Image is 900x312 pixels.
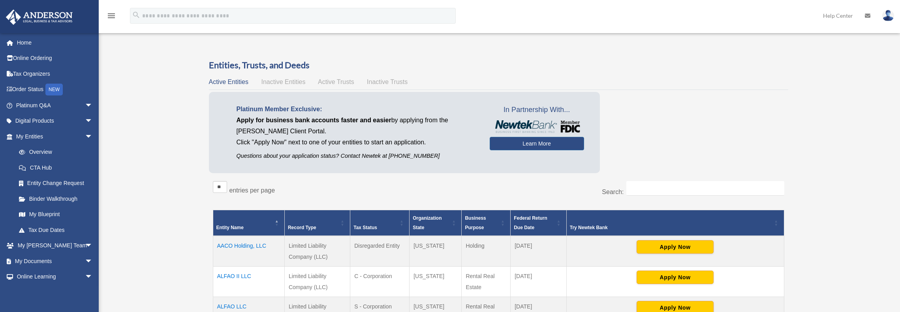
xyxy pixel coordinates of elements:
[570,223,772,232] div: Try Newtek Bank
[511,236,567,267] td: [DATE]
[602,189,624,195] label: Search:
[237,117,391,123] span: Apply for business bank accounts faster and easier
[462,267,511,297] td: Rental Real Estate
[462,210,511,236] th: Business Purpose: Activate to sort
[6,66,105,82] a: Tax Organizers
[237,115,478,137] p: by applying from the [PERSON_NAME] Client Portal.
[107,14,116,21] a: menu
[367,78,408,85] span: Inactive Trusts
[284,267,350,297] td: Limited Liability Company (LLC)
[11,176,101,191] a: Entity Change Request
[6,82,105,98] a: Order StatusNEW
[209,78,248,85] span: Active Entities
[494,120,580,133] img: NewtekBankLogoSM.png
[288,225,316,230] span: Record Type
[216,225,244,230] span: Entity Name
[637,240,714,254] button: Apply Now
[350,267,410,297] td: C - Corporation
[6,35,105,50] a: Home
[213,210,284,236] th: Entity Name: Activate to invert sorting
[490,104,584,116] span: In Partnership With...
[637,271,714,284] button: Apply Now
[350,210,410,236] th: Tax Status: Activate to sort
[490,137,584,150] a: Learn More
[11,222,101,238] a: Tax Due Dates
[465,215,486,230] span: Business Purpose
[6,253,105,269] a: My Documentsarrow_drop_down
[6,269,105,285] a: Online Learningarrow_drop_down
[85,129,101,145] span: arrow_drop_down
[410,210,462,236] th: Organization State: Activate to sort
[11,207,101,222] a: My Blueprint
[6,97,105,113] a: Platinum Q&Aarrow_drop_down
[284,210,350,236] th: Record Type: Activate to sort
[350,236,410,267] td: Disregarded Entity
[6,129,101,144] a: My Entitiesarrow_drop_down
[45,84,63,95] div: NEW
[410,236,462,267] td: [US_STATE]
[107,11,116,21] i: menu
[11,160,101,176] a: CTA Hub
[85,238,101,254] span: arrow_drop_down
[882,10,894,21] img: User Pic
[511,210,567,236] th: Federal Return Due Date: Activate to sort
[132,11,141,19] i: search
[85,269,101,285] span: arrow_drop_down
[6,113,105,129] a: Digital Productsarrow_drop_down
[11,144,97,160] a: Overview
[284,236,350,267] td: Limited Liability Company (LLC)
[514,215,547,230] span: Federal Return Due Date
[261,78,305,85] span: Inactive Entities
[229,187,275,194] label: entries per page
[6,50,105,66] a: Online Ordering
[511,267,567,297] td: [DATE]
[6,238,105,254] a: My [PERSON_NAME] Teamarrow_drop_down
[85,284,101,301] span: arrow_drop_down
[237,151,478,161] p: Questions about your application status? Contact Newtek at [PHONE_NUMBER]
[462,236,511,267] td: Holding
[85,97,101,114] span: arrow_drop_down
[4,9,75,25] img: Anderson Advisors Platinum Portal
[566,210,784,236] th: Try Newtek Bank : Activate to sort
[318,78,354,85] span: Active Trusts
[209,59,788,71] h3: Entities, Trusts, and Deeds
[85,253,101,269] span: arrow_drop_down
[413,215,442,230] span: Organization State
[410,267,462,297] td: [US_STATE]
[6,284,105,300] a: Billingarrow_drop_down
[237,104,478,115] p: Platinum Member Exclusive:
[237,137,478,148] p: Click "Apply Now" next to one of your entities to start an application.
[11,191,101,207] a: Binder Walkthrough
[213,267,284,297] td: ALFAO II LLC
[213,236,284,267] td: AACO Holding, LLC
[353,225,377,230] span: Tax Status
[85,113,101,129] span: arrow_drop_down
